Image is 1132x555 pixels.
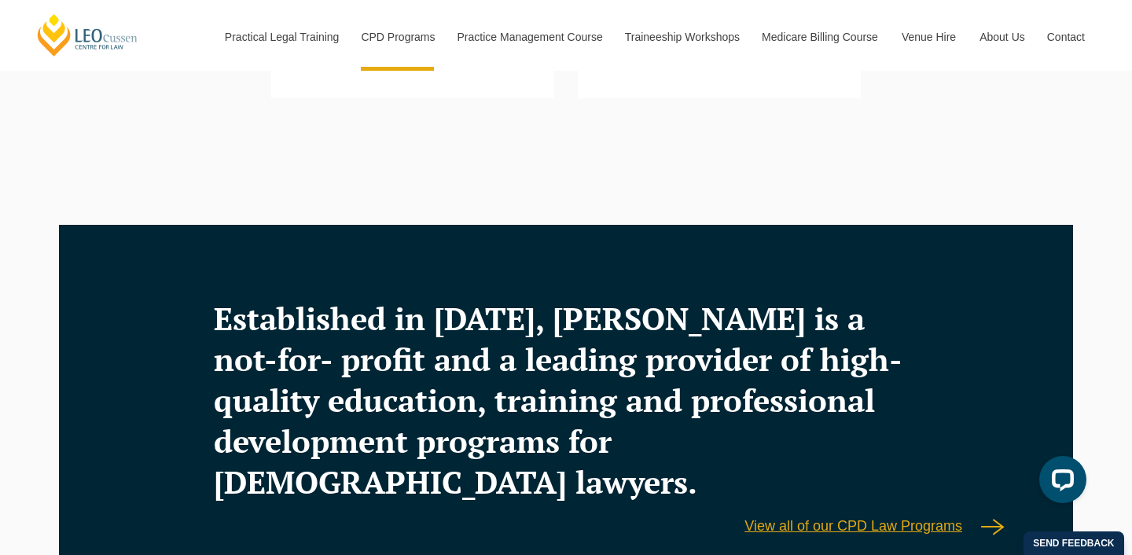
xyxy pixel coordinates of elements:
[981,519,1005,535] img: arrow
[35,13,140,57] a: [PERSON_NAME] Centre for Law
[613,3,750,71] a: Traineeship Workshops
[1027,450,1093,516] iframe: LiveChat chat widget
[750,3,890,71] a: Medicare Billing Course
[127,518,1005,535] a: View all of our CPD Law Programs
[349,3,445,71] a: CPD Programs
[1035,3,1097,71] a: Contact
[214,298,917,502] h3: Established in [DATE], [PERSON_NAME] is a not-for- profit and a leading provider of high-quality ...
[968,3,1035,71] a: About Us
[890,3,968,71] a: Venue Hire
[446,3,613,71] a: Practice Management Course
[213,3,350,71] a: Practical Legal Training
